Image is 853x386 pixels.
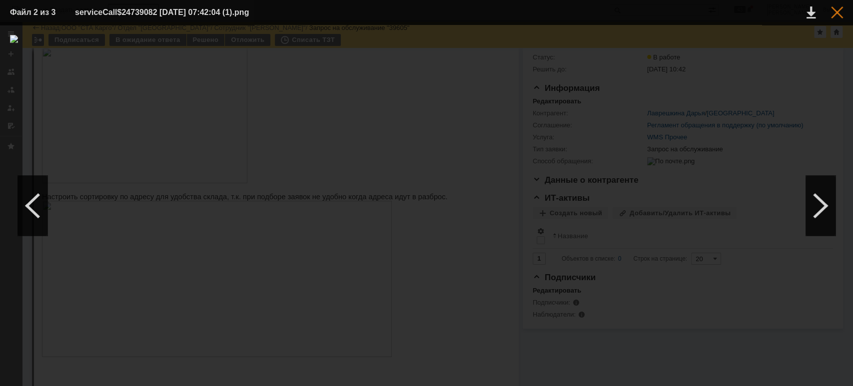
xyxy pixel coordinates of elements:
[10,35,843,376] img: download
[10,8,60,16] div: Файл 2 из 3
[17,176,47,236] div: Предыдущий файл
[806,176,836,236] div: Следующий файл
[807,6,816,18] div: Скачать файл
[831,6,843,18] div: Закрыть окно (Esc)
[75,6,274,18] div: serviceCall$24739082 [DATE] 07:42:04 (1).png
